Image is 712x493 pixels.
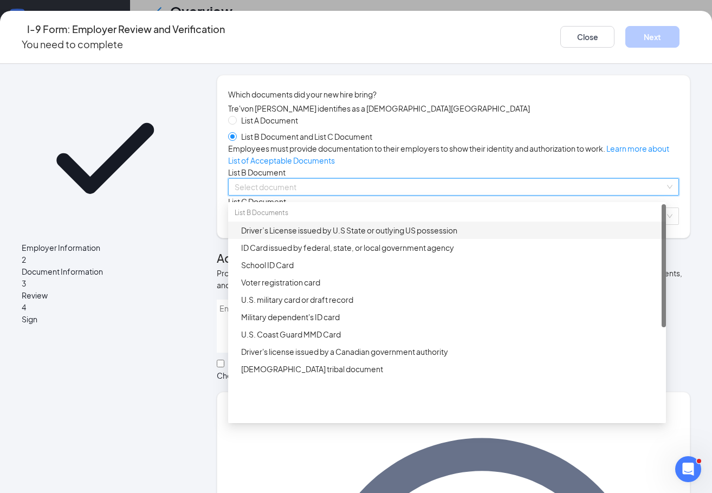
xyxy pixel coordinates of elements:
[22,313,189,325] span: Sign
[22,289,189,301] span: Review
[241,294,659,306] div: U.S. military card or draft record
[237,114,302,126] span: List A Document
[237,131,377,142] span: List B Document and List C Document
[625,26,679,48] button: Next
[241,363,659,375] div: [DEMOGRAPHIC_DATA] tribal document
[22,302,26,312] span: 4
[228,144,669,165] a: Learn more about List of Acceptable Documents
[241,311,659,323] div: Military dependent's ID card
[217,251,337,265] span: Additional information
[217,370,579,381] div: Check here if you used an alternative procedure authorized by DHS to examine documents.
[22,75,189,242] svg: Checkmark
[228,167,286,177] span: List B Document
[22,265,189,277] span: Document Information
[22,37,225,52] p: You need to complete
[22,242,189,254] span: Employer Information
[241,242,659,254] div: ID Card issued by federal, state, or local government agency
[228,103,530,113] span: Tre'von [PERSON_NAME] identifies as a [DEMOGRAPHIC_DATA][GEOGRAPHIC_DATA]
[217,360,224,367] input: Check here if you used an alternative procedure authorized by DHS to examine documents. Learn more
[675,456,701,482] iframe: Intercom live chat
[241,346,659,358] div: Driver's license issued by a Canadian government authority
[241,328,659,340] div: U.S. Coast Guard MMD Card
[228,144,669,165] span: Employees must provide documentation to their employers to show their identity and authorization ...
[228,88,679,100] span: Which documents did your new hire bring?
[241,224,659,236] div: Driver’s License issued by U.S State or outlying US possession
[27,22,225,37] h4: I-9 Form: Employer Review and Verification
[217,268,682,290] span: Provide all notes relating employment authorization stamps or receipts, extensions, additional do...
[241,276,659,288] div: Voter registration card
[228,197,286,206] span: List C Document
[241,259,659,271] div: School ID Card
[235,209,288,217] span: List B Documents
[22,278,26,288] span: 3
[22,255,26,264] span: 2
[560,26,614,48] button: Close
